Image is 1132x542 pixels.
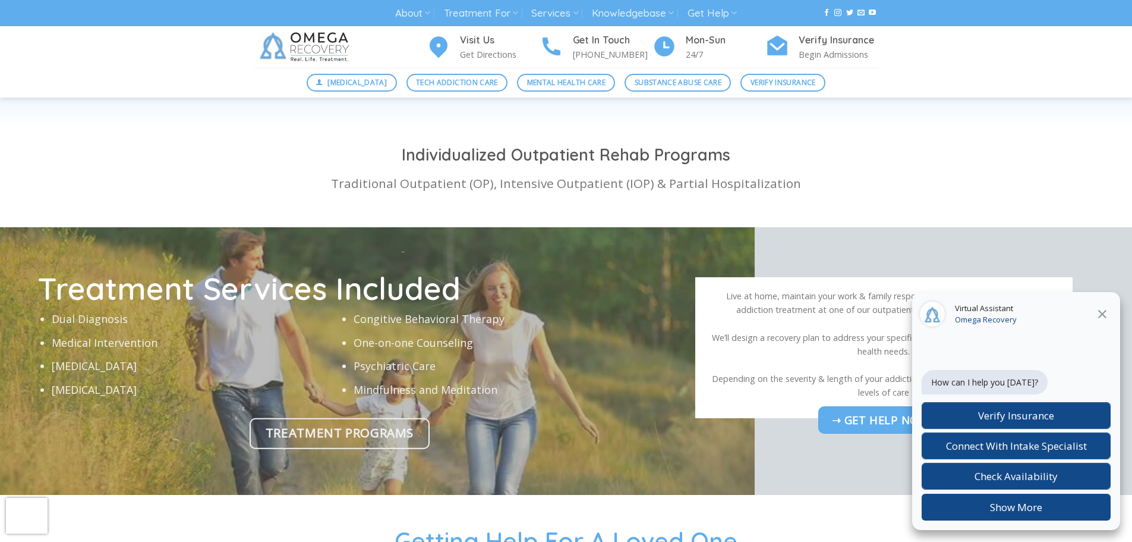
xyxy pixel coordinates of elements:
[857,9,865,17] a: Send us an email
[254,174,878,193] p: Traditional Outpatient (OP), Intensive Outpatient (IOP) & Partial Hospitalization
[52,334,340,351] li: Medical Intervention
[527,77,606,88] span: Mental Health Care
[266,423,414,443] span: Treatment Programs
[354,311,642,328] li: Congitive Behavioral Therapy
[444,2,518,24] a: Treatment For
[327,77,387,88] span: [MEDICAL_DATA]
[52,381,340,398] li: [MEDICAL_DATA]
[686,33,765,48] h4: Mon-Sun
[707,331,1061,358] div: We’ll design a recovery plan to address your specific addiction, background, and mental health ne...
[751,77,816,88] span: Verify Insurance
[573,48,652,61] p: [PHONE_NUMBER]
[869,9,876,17] a: Follow on YouTube
[688,2,737,24] a: Get Help
[799,48,878,61] p: Begin Admissions
[686,48,765,61] p: 24/7
[416,77,498,88] span: Tech Addiction Care
[799,33,878,48] h4: Verify Insurance
[832,411,929,428] span: ➝ Get help now
[354,334,642,351] li: One-on-one Counseling
[406,74,508,92] a: Tech Addiction Care
[354,358,642,375] li: Psychiatric Care
[307,74,397,92] a: [MEDICAL_DATA]
[846,9,853,17] a: Follow on Twitter
[765,33,878,62] a: Verify Insurance Begin Admissions
[250,418,430,449] a: Treatment Programs
[254,145,878,165] h1: Individualized Outpatient Rehab Programs
[740,74,825,92] a: Verify Insurance
[592,2,674,24] a: Knowledgebase
[354,381,642,398] li: Mindfulness and Meditation
[427,33,540,62] a: Visit Us Get Directions
[460,33,540,48] h4: Visit Us
[818,406,943,434] a: ➝ Get help now
[460,48,540,61] p: Get Directions
[52,311,340,328] li: Dual Diagnosis
[517,74,615,92] a: Mental Health Care
[254,26,358,68] img: Omega Recovery
[573,33,652,48] h4: Get In Touch
[823,9,830,17] a: Follow on Facebook
[834,9,841,17] a: Follow on Instagram
[6,498,48,534] iframe: reCAPTCHA
[707,289,1061,317] div: Live at home, maintain your work & family responsibilities, and receive extensive addiction treat...
[395,2,430,24] a: About
[37,273,641,304] h2: Treatment Services Included
[531,2,578,24] a: Services
[625,74,731,92] a: Substance Abuse Care
[707,372,1061,399] div: Depending on the severity & length of your addiction you’ll be assigned to one of three levels of...
[540,33,652,62] a: Get In Touch [PHONE_NUMBER]
[635,77,721,88] span: Substance Abuse Care
[52,358,340,375] li: [MEDICAL_DATA]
